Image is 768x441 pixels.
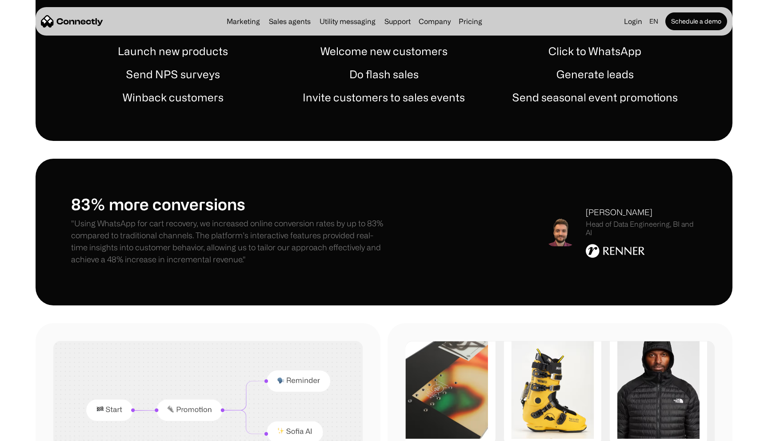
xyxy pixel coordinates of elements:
div: Company [419,15,451,28]
h1: Click to WhatsApp [548,43,641,59]
div: [PERSON_NAME] [586,206,697,218]
h1: Invite customers to sales events [303,89,465,105]
a: home [41,15,103,28]
h1: Launch new products [118,43,228,59]
h1: Send NPS surveys [126,66,220,82]
a: Pricing [455,18,486,25]
a: Schedule a demo [665,12,727,30]
h1: Generate leads [556,66,634,82]
p: "Using WhatsApp for cart recovery, we increased online conversion rates by up to 83% compared to ... [71,217,384,265]
div: Head of Data Engineering, BI and AI [586,220,697,237]
a: Login [620,15,646,28]
aside: Language selected: English [9,425,53,438]
a: Sales agents [265,18,314,25]
a: Utility messaging [316,18,379,25]
h1: Do flash sales [349,66,419,82]
h1: Winback customers [123,89,224,105]
a: Support [381,18,414,25]
div: en [649,15,658,28]
div: Company [416,15,453,28]
div: en [646,15,664,28]
h1: 83% more conversions [71,194,384,213]
a: Marketing [223,18,264,25]
h1: Send seasonal event promotions [512,89,678,105]
h1: Welcome new customers [320,43,448,59]
ul: Language list [18,425,53,438]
